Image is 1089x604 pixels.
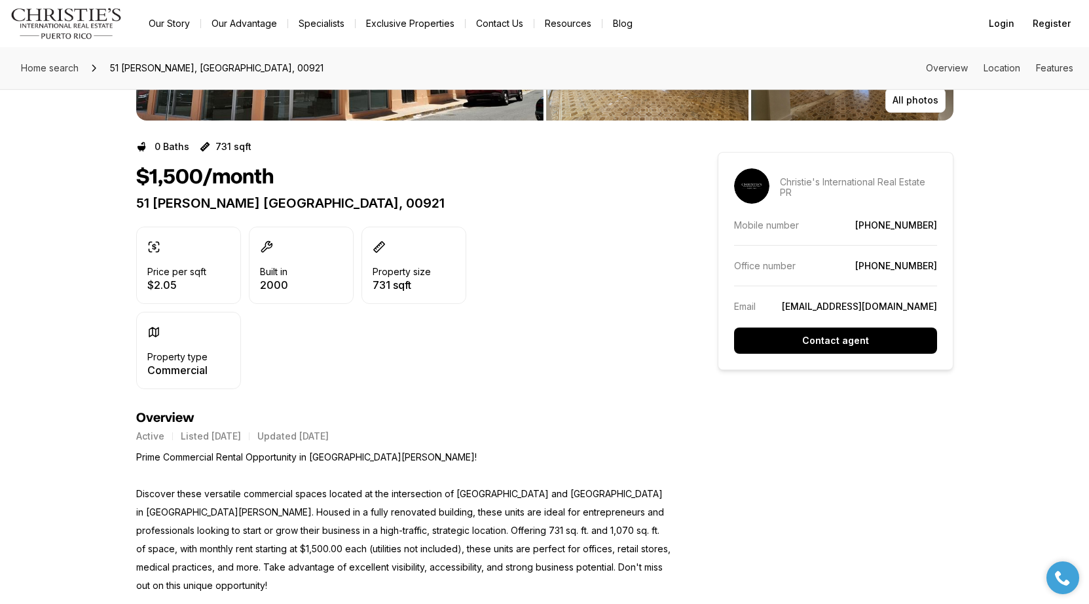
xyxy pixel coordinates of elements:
[147,365,208,375] p: Commercial
[893,95,938,105] p: All photos
[373,267,431,277] p: Property size
[802,335,869,346] p: Contact agent
[1033,18,1071,29] span: Register
[926,62,968,73] a: Skip to: Overview
[782,301,937,312] a: [EMAIL_ADDRESS][DOMAIN_NAME]
[780,177,937,198] p: Christie's International Real Estate PR
[257,431,329,442] p: Updated [DATE]
[356,14,465,33] a: Exclusive Properties
[855,260,937,271] a: [PHONE_NUMBER]
[136,410,671,426] h4: Overview
[926,63,1073,73] nav: Page section menu
[1025,10,1079,37] button: Register
[1036,62,1073,73] a: Skip to: Features
[155,142,189,152] p: 0 Baths
[260,267,287,277] p: Built in
[105,58,329,79] span: 51 [PERSON_NAME], [GEOGRAPHIC_DATA], 00921
[260,280,288,290] p: 2000
[466,14,534,33] button: Contact Us
[734,260,796,271] p: Office number
[885,88,946,113] button: All photos
[989,18,1014,29] span: Login
[981,10,1022,37] button: Login
[10,8,122,39] img: logo
[288,14,355,33] a: Specialists
[734,328,937,354] button: Contact agent
[373,280,431,290] p: 731 sqft
[138,14,200,33] a: Our Story
[136,448,671,595] p: Prime Commercial Rental Opportunity in [GEOGRAPHIC_DATA][PERSON_NAME]! Discover these versatile c...
[734,301,756,312] p: Email
[734,219,799,231] p: Mobile number
[215,142,251,152] p: 731 sqft
[602,14,643,33] a: Blog
[984,62,1020,73] a: Skip to: Location
[147,267,206,277] p: Price per sqft
[21,62,79,73] span: Home search
[534,14,602,33] a: Resources
[136,431,164,442] p: Active
[181,431,241,442] p: Listed [DATE]
[16,58,84,79] a: Home search
[136,195,671,211] p: 51 [PERSON_NAME] [GEOGRAPHIC_DATA], 00921
[147,352,208,362] p: Property type
[201,14,287,33] a: Our Advantage
[136,165,274,190] h1: $1,500/month
[855,219,937,231] a: [PHONE_NUMBER]
[147,280,206,290] p: $2.05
